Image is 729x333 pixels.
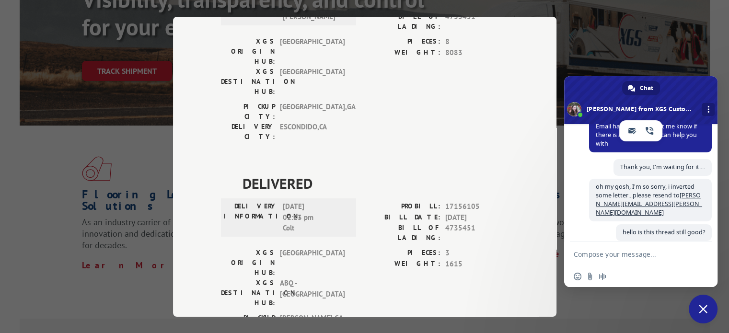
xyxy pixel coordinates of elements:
label: PROBILL: [365,201,440,212]
a: email [624,122,641,139]
label: XGS ORIGIN HUB: [221,36,275,67]
span: [GEOGRAPHIC_DATA] [280,67,345,97]
a: Chat [622,81,660,95]
span: [DATE] [445,212,509,223]
span: Chat [640,81,653,95]
span: 1615 [445,258,509,269]
span: [GEOGRAPHIC_DATA] [280,36,345,67]
a: Close chat [689,295,717,323]
span: ESCONDIDO , CA [280,122,345,142]
span: 3 [445,248,509,259]
a: phone [641,122,658,139]
label: BILL OF LADING: [365,11,440,32]
span: 8083 [445,47,509,58]
label: XGS ORIGIN HUB: [221,248,275,278]
span: oh my gosh, I'm so sorry, i inverted some letter...please resend to [596,183,702,217]
label: XGS DESTINATION HUB: [221,278,275,308]
span: ABQ - [GEOGRAPHIC_DATA] [280,278,345,308]
a: [PERSON_NAME][EMAIL_ADDRESS][PERSON_NAME][DOMAIN_NAME] [596,191,702,217]
label: XGS DESTINATION HUB: [221,67,275,97]
span: 17156105 [445,201,509,212]
span: hello is this thread still good? [623,228,705,236]
label: PIECES: [365,248,440,259]
label: DELIVERY CITY: [221,122,275,142]
span: 4735451 [445,223,509,243]
span: DELIVERED [243,172,509,194]
label: WEIGHT: [365,47,440,58]
span: 4735451 [445,11,509,32]
label: PICKUP CITY: [221,313,275,333]
span: Send a file [586,273,594,280]
textarea: Compose your message... [574,242,689,266]
label: PIECES: [365,36,440,47]
span: [GEOGRAPHIC_DATA] [280,248,345,278]
label: WEIGHT: [365,258,440,269]
label: BILL DATE: [365,212,440,223]
span: Insert an emoji [574,273,581,280]
span: [GEOGRAPHIC_DATA] , GA [280,102,345,122]
span: Audio message [599,273,606,280]
span: [PERSON_NAME] , GA [280,313,345,333]
span: Email has been sent. Let me know if there is anything else I can help you with [596,122,697,148]
span: [DATE] 02:23 pm Colt [283,201,347,234]
span: 8 [445,36,509,47]
label: DELIVERY INFORMATION: [224,201,278,234]
span: Thank you, I'm waiting for it.... [620,163,705,171]
label: BILL OF LADING: [365,223,440,243]
label: PICKUP CITY: [221,102,275,122]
